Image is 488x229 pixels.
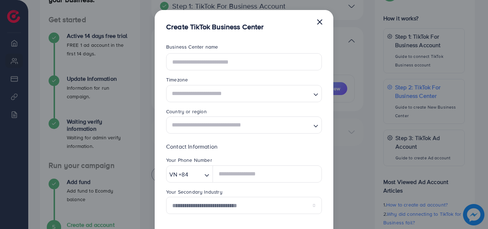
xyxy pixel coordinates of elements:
label: Your Secondary Industry [166,188,223,195]
legend: Business Center name [166,43,322,53]
label: Your Phone Number [166,156,212,164]
div: Search for option [166,165,213,183]
p: Contact Information [166,142,322,151]
input: Search for option [190,169,201,180]
h5: Create TikTok Business Center [166,21,264,32]
div: Search for option [166,116,322,134]
label: Timezone [166,76,188,83]
span: +84 [179,169,188,180]
input: Search for option [169,87,310,100]
input: Search for option [169,119,310,132]
span: VN [169,169,177,180]
button: Close [316,14,323,29]
div: Search for option [166,85,322,102]
label: Country or region [166,108,207,115]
